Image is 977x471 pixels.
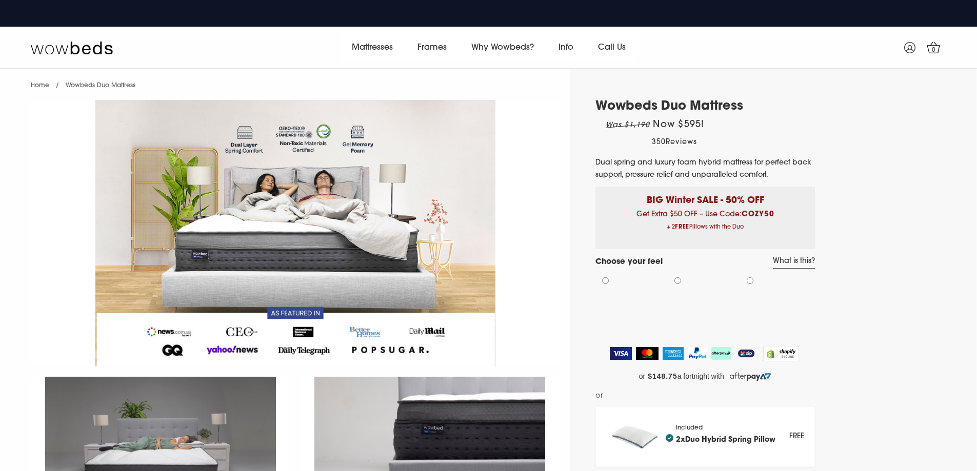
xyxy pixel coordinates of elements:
[66,83,135,89] span: Wowbeds Duo Mattress
[586,33,638,62] a: Call Us
[639,372,645,381] span: or
[763,346,799,361] img: Shopify secure badge
[546,33,586,62] a: Info
[595,257,663,269] h4: Choose your feel
[675,224,689,230] b: FREE
[610,347,632,360] img: Visa Logo
[603,187,807,208] p: BIG Winter SALE - 50% OFF
[735,347,757,360] img: ZipPay Logo
[773,257,815,269] a: What is this?
[595,369,815,384] a: or $148.75 a fortnight with
[921,35,946,60] a: 0
[31,69,135,95] nav: breadcrumbs
[459,33,546,62] a: Why Wowbeds?
[688,347,707,360] img: PayPal Logo
[31,40,113,55] img: Wow Beds Logo
[405,33,459,62] a: Frames
[789,430,804,443] div: FREE
[606,121,650,129] em: Was $1,190
[595,159,811,179] span: Dual spring and luxury foam hybrid mattress for perfect back support, pressure relief and unparal...
[676,424,775,448] div: Included
[31,83,49,89] a: Home
[606,417,666,456] img: pillow_140x.png
[711,347,731,360] img: AfterPay Logo
[603,211,807,234] span: Get Extra $50 OFF – Use Code:
[340,33,405,62] a: Mattresses
[666,434,775,444] h4: 2x
[653,120,704,130] span: Now $595!
[663,347,684,360] img: American Express Logo
[685,436,775,444] a: Duo Hybrid Spring Pillow
[929,45,939,55] span: 0
[648,372,677,381] strong: $148.75
[666,138,697,146] span: Reviews
[652,138,666,146] span: 350
[603,221,807,234] span: + 2 Pillows with the Duo
[595,99,815,114] h1: Wowbeds Duo Mattress
[56,83,59,89] span: /
[742,211,774,218] b: COZY50
[677,372,724,381] span: a fortnight with
[636,347,659,360] img: MasterCard Logo
[595,390,603,402] span: or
